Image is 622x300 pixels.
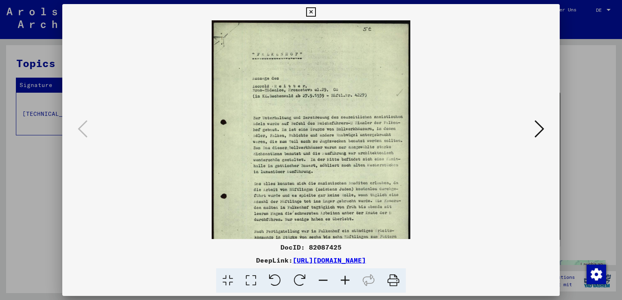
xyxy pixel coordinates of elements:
[212,20,410,300] img: 001.jpg
[293,256,366,264] a: [URL][DOMAIN_NAME]
[62,255,560,265] div: DeepLink:
[587,265,606,284] img: Zustimmung ändern
[586,264,606,284] div: Zustimmung ändern
[62,242,560,252] div: DocID: 82087425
